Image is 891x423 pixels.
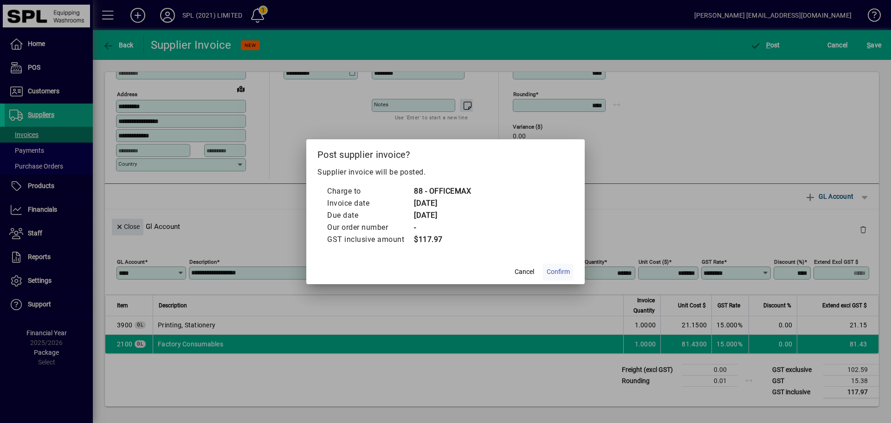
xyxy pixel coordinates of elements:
[327,197,413,209] td: Invoice date
[413,197,471,209] td: [DATE]
[543,264,574,280] button: Confirm
[327,209,413,221] td: Due date
[327,221,413,234] td: Our order number
[327,234,413,246] td: GST inclusive amount
[510,264,539,280] button: Cancel
[515,267,534,277] span: Cancel
[306,139,585,166] h2: Post supplier invoice?
[327,185,413,197] td: Charge to
[317,167,574,178] p: Supplier invoice will be posted.
[413,209,471,221] td: [DATE]
[413,234,471,246] td: $117.97
[547,267,570,277] span: Confirm
[413,185,471,197] td: 88 - OFFICEMAX
[413,221,471,234] td: -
